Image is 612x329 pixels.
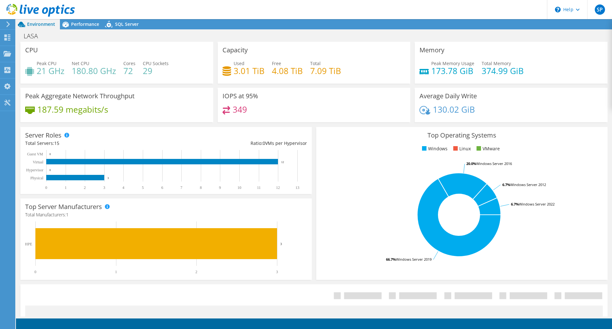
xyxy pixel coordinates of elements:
tspan: 6.7% [502,182,510,187]
h3: CPU [25,47,38,54]
span: Total Memory [482,60,511,66]
text: 3 [107,176,109,180]
h4: 187.59 megabits/s [37,106,108,113]
span: Performance [71,21,99,27]
span: Used [234,60,244,66]
text: 1 [115,270,117,274]
div: Ratio: VMs per Hypervisor [166,140,307,147]
text: 9 [219,185,221,190]
text: 2 [84,185,86,190]
h3: Memory [419,47,444,54]
text: 13 [295,185,299,190]
h4: 349 [233,106,247,113]
text: 4 [122,185,124,190]
span: Cores [123,60,135,66]
h4: 3.01 TiB [234,67,265,74]
text: 3 [276,270,278,274]
h1: LASA [21,33,48,40]
h3: Peak Aggregate Network Throughput [25,93,135,100]
span: Environment [27,21,55,27]
text: 6 [161,185,163,190]
h3: Average Daily Write [419,93,477,100]
text: 5 [142,185,144,190]
h4: 7.09 TiB [310,67,341,74]
h4: Total Manufacturers: [25,211,307,218]
h3: Server Roles [25,132,62,139]
span: Total [310,60,321,66]
span: Peak CPU [37,60,56,66]
li: Windows [420,145,448,152]
svg: \n [555,7,561,12]
text: 3 [280,242,282,246]
text: 11 [257,185,261,190]
text: Hypervisor [26,168,43,172]
span: SQL Server [115,21,139,27]
span: 0 [263,140,265,146]
text: 3 [103,185,105,190]
text: 0 [49,153,51,156]
tspan: 66.7% [386,257,396,262]
h4: 173.78 GiB [431,67,474,74]
text: Virtual [33,160,44,164]
text: 2 [195,270,197,274]
li: Linux [452,145,471,152]
text: Guest VM [27,152,43,156]
tspan: Windows Server 2019 [396,257,432,262]
text: 0 [45,185,47,190]
tspan: Windows Server 2012 [510,182,546,187]
h3: Top Operating Systems [321,132,603,139]
div: Total Servers: [25,140,166,147]
text: 0 [34,270,36,274]
h4: 374.99 GiB [482,67,524,74]
text: Physical [30,176,43,180]
text: 0 [49,168,51,172]
h4: 180.80 GHz [72,67,116,74]
text: 8 [200,185,202,190]
tspan: Windows Server 2022 [519,202,555,206]
span: SP [595,4,605,15]
h4: 72 [123,67,135,74]
text: HPE [25,242,32,246]
span: Free [272,60,281,66]
tspan: 6.7% [511,202,519,206]
tspan: 20.0% [466,161,476,166]
text: 12 [281,161,284,164]
span: CPU Sockets [143,60,169,66]
li: VMware [475,145,500,152]
tspan: Windows Server 2016 [476,161,512,166]
span: 15 [54,140,59,146]
h4: 29 [143,67,169,74]
text: 7 [180,185,182,190]
h4: 4.08 TiB [272,67,303,74]
span: Net CPU [72,60,89,66]
text: 1 [65,185,67,190]
h3: Top Server Manufacturers [25,203,102,210]
h4: 21 GHz [37,67,64,74]
text: 10 [237,185,241,190]
h4: 130.02 GiB [433,106,475,113]
h3: IOPS at 95% [222,93,258,100]
text: 12 [276,185,280,190]
span: 1 [66,212,69,218]
h3: Capacity [222,47,248,54]
span: Peak Memory Usage [431,60,474,66]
